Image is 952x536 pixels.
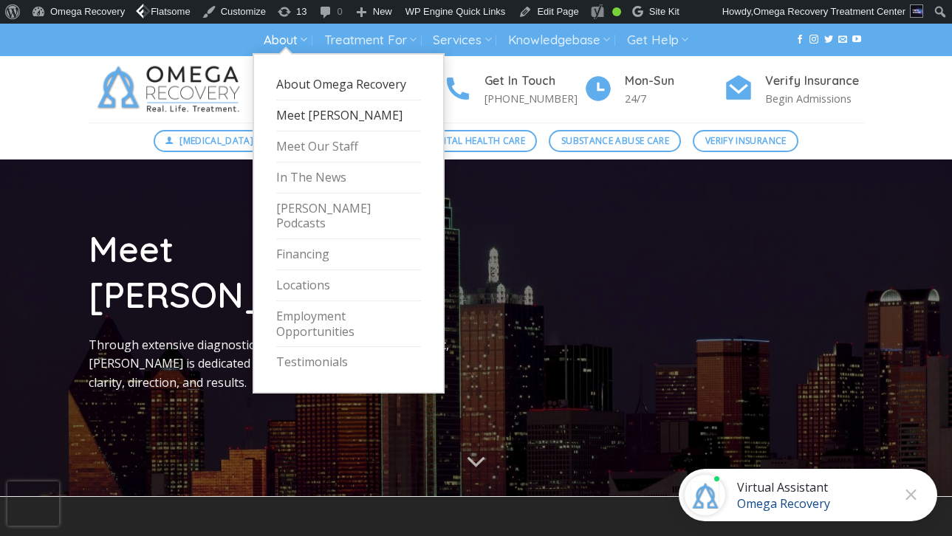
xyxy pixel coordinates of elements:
a: Verify Insurance [693,130,798,152]
a: Financing [276,239,421,270]
h4: Get In Touch [484,72,583,91]
a: Send us an email [838,35,847,45]
a: Meet Our Staff [276,131,421,162]
a: Employment Opportunities [276,301,421,348]
span: Verify Insurance [705,134,787,148]
p: 24/7 [625,90,724,107]
a: Follow on Instagram [809,35,818,45]
a: [PERSON_NAME] Podcasts [276,193,421,240]
h1: Meet [PERSON_NAME] [89,226,465,318]
span: Substance Abuse Care [561,134,669,148]
a: Follow on YouTube [852,35,861,45]
a: Knowledgebase [508,27,610,54]
p: [PHONE_NUMBER] [484,90,583,107]
iframe: reCAPTCHA [7,481,59,526]
span: [MEDICAL_DATA] [179,134,253,148]
p: Begin Admissions [765,90,864,107]
h4: Verify Insurance [765,72,864,91]
a: About [264,27,307,54]
a: Follow on Facebook [795,35,804,45]
span: Mental Health Care [428,134,525,148]
a: Testimonials [276,347,421,377]
a: Verify Insurance Begin Admissions [724,72,864,108]
div: Good [612,7,621,16]
a: Meet [PERSON_NAME] [276,100,421,131]
span: Site Kit [649,6,679,17]
a: Get In Touch [PHONE_NUMBER] [443,72,583,108]
p: Through extensive diagnostic evaluations and holistic treatment, [PERSON_NAME] is dedicated to en... [89,336,465,393]
a: Substance Abuse Care [549,130,681,152]
span: Omega Recovery Treatment Center [753,6,905,17]
a: About Omega Recovery [276,69,421,100]
a: Treatment For [324,27,417,54]
a: Follow on Twitter [824,35,833,45]
img: Omega Recovery [89,56,255,123]
a: Locations [276,270,421,301]
a: Services [433,27,491,54]
a: [MEDICAL_DATA] [154,130,266,152]
a: Mental Health Care [415,130,537,152]
a: In The News [276,162,421,193]
a: Get Help [627,27,688,54]
h4: Mon-Sun [625,72,724,91]
button: Scroll for more [448,444,504,482]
